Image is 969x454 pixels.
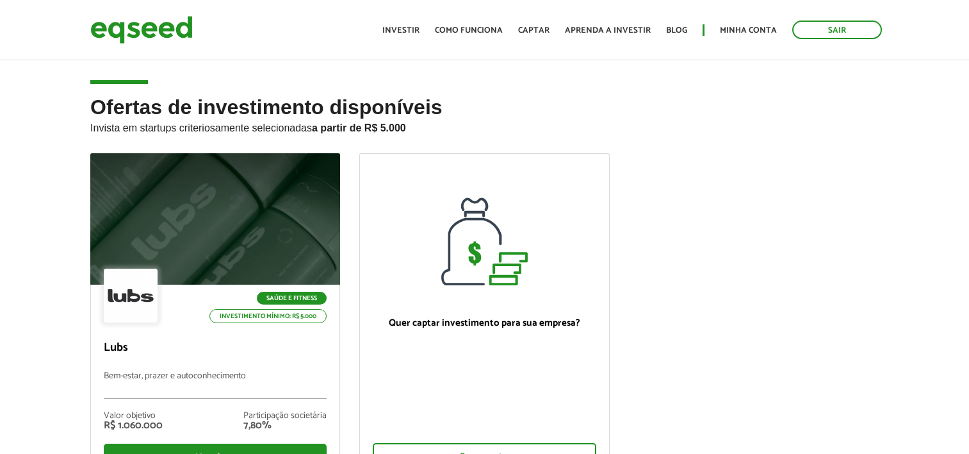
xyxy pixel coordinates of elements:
div: R$ 1.060.000 [104,421,163,431]
a: Sair [792,21,882,39]
strong: a partir de R$ 5.000 [312,122,406,133]
p: Invista em startups criteriosamente selecionadas [90,119,879,134]
p: Investimento mínimo: R$ 5.000 [209,309,327,323]
div: Valor objetivo [104,412,163,421]
p: Lubs [104,341,327,355]
a: Como funciona [435,26,503,35]
a: Blog [666,26,687,35]
p: Quer captar investimento para sua empresa? [373,317,596,329]
img: EqSeed [90,13,193,47]
div: Participação societária [243,412,327,421]
a: Investir [382,26,419,35]
a: Aprenda a investir [565,26,651,35]
p: Saúde e Fitness [257,292,327,305]
div: 7,80% [243,421,327,431]
a: Minha conta [720,26,777,35]
a: Captar [518,26,550,35]
h2: Ofertas de investimento disponíveis [90,96,879,153]
p: Bem-estar, prazer e autoconhecimento [104,371,327,399]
